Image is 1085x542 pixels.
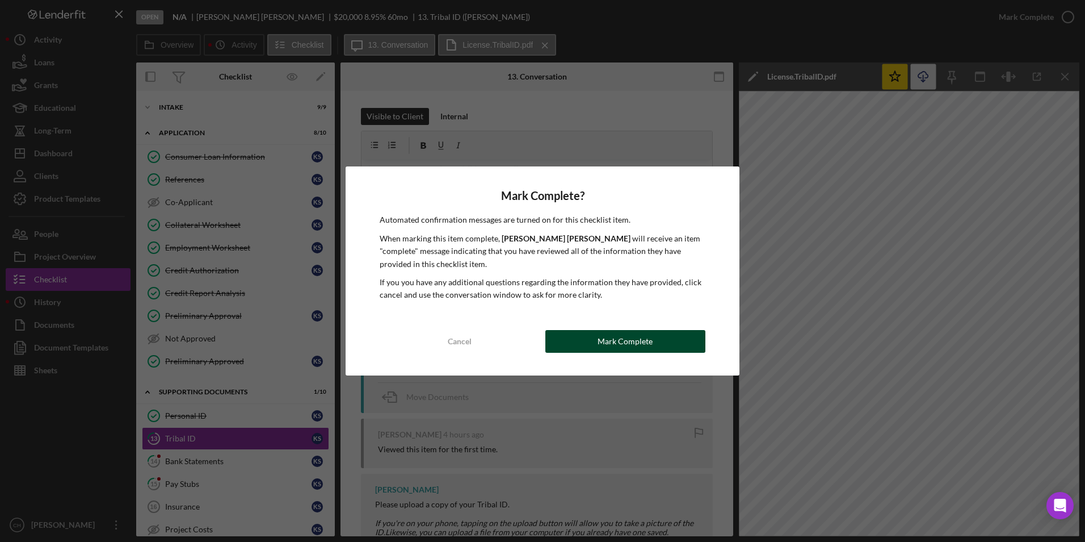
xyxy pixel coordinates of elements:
p: Automated confirmation messages are turned on for this checklist item. [380,214,705,226]
div: Mark Complete [598,330,653,353]
div: Cancel [448,330,472,353]
p: When marking this item complete, will receive an item "complete" message indicating that you have... [380,232,705,270]
div: Open Intercom Messenger [1046,492,1074,519]
p: If you you have any additional questions regarding the information they have provided, click canc... [380,276,705,302]
button: Mark Complete [545,330,705,353]
b: [PERSON_NAME] [PERSON_NAME] [502,234,630,243]
h4: Mark Complete? [380,189,705,202]
button: Cancel [380,330,540,353]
